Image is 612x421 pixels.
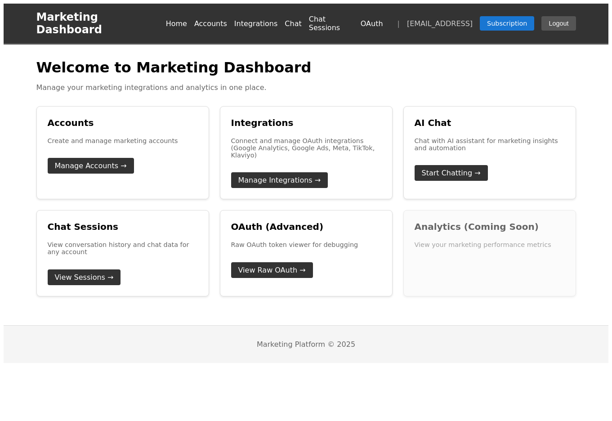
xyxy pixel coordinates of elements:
[407,19,473,28] span: [EMAIL_ADDRESS]
[231,137,381,159] p: Connect and manage OAuth integrations (Google Analytics, Google Ads, Meta, TikTok, Klaviyo)
[309,15,353,32] a: Chat Sessions
[48,269,121,285] a: View Sessions →
[231,117,381,128] h3: Integrations
[48,221,198,232] h3: Chat Sessions
[285,19,301,28] a: Chat
[194,19,227,28] a: Accounts
[398,19,400,28] span: |
[36,11,166,36] h1: Marketing Dashboard
[415,165,488,181] a: Start Chatting →
[36,83,576,92] p: Manage your marketing integrations and analytics in one place.
[36,59,576,76] h2: Welcome to Marketing Dashboard
[415,137,565,152] p: Chat with AI assistant for marketing insights and automation
[234,19,278,28] a: Integrations
[231,241,381,248] p: Raw OAuth token viewer for debugging
[48,117,198,128] h3: Accounts
[166,19,187,28] a: Home
[415,117,565,128] h3: AI Chat
[18,340,594,349] p: Marketing Platform © 2025
[541,16,576,31] button: Logout
[231,221,381,232] h3: OAuth (Advanced)
[48,137,198,144] p: Create and manage marketing accounts
[48,158,134,174] a: Manage Accounts →
[231,262,313,278] a: View Raw OAuth →
[231,172,328,188] a: Manage Integrations →
[48,241,198,255] p: View conversation history and chat data for any account
[361,19,383,28] a: OAuth
[415,241,565,248] p: View your marketing performance metrics
[415,221,565,232] h3: Analytics (Coming Soon)
[480,16,534,31] a: Subscription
